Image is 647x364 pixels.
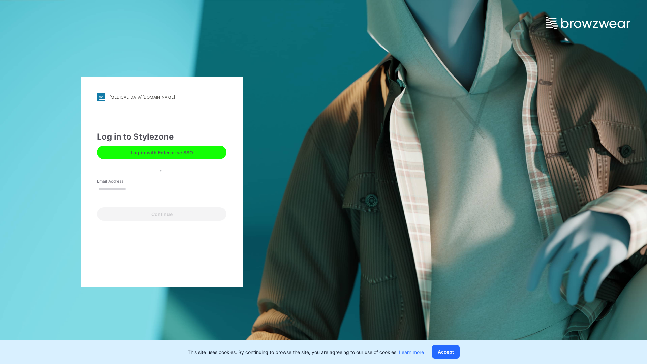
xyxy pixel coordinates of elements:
[432,345,460,359] button: Accept
[188,348,424,356] p: This site uses cookies. By continuing to browse the site, you are agreeing to our use of cookies.
[97,93,226,101] a: [MEDICAL_DATA][DOMAIN_NAME]
[97,178,144,184] label: Email Address
[109,95,175,100] div: [MEDICAL_DATA][DOMAIN_NAME]
[546,17,630,29] img: browzwear-logo.e42bd6dac1945053ebaf764b6aa21510.svg
[97,146,226,159] button: Log in with Enterprise SSO
[97,93,105,101] img: stylezone-logo.562084cfcfab977791bfbf7441f1a819.svg
[97,131,226,143] div: Log in to Stylezone
[399,349,424,355] a: Learn more
[154,166,170,174] div: or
